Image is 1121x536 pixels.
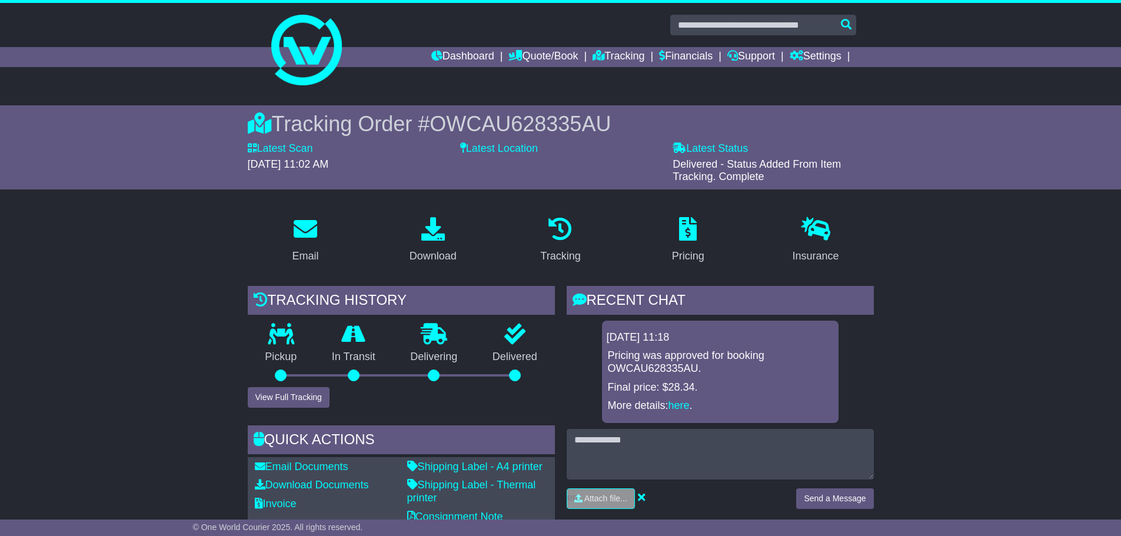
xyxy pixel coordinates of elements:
div: Email [292,248,318,264]
a: Insurance [785,213,847,268]
span: OWCAU628335AU [430,112,611,136]
div: Tracking [540,248,580,264]
span: [DATE] 11:02 AM [248,158,329,170]
p: Pricing was approved for booking OWCAU628335AU. [608,349,833,375]
p: Final price: $28.34. [608,381,833,394]
div: Tracking Order # [248,111,874,137]
button: Send a Message [796,488,873,509]
p: In Transit [314,351,393,364]
a: Consignment Note [407,511,503,522]
div: Tracking history [248,286,555,318]
p: Delivering [393,351,475,364]
a: Tracking [593,47,644,67]
a: Pricing [664,213,712,268]
a: Download Documents [255,479,369,491]
div: Quick Actions [248,425,555,457]
button: View Full Tracking [248,387,330,408]
p: More details: . [608,399,833,412]
div: [DATE] 11:18 [607,331,834,344]
a: Shipping Label - Thermal printer [407,479,536,504]
a: Email Documents [255,461,348,472]
label: Latest Status [673,142,748,155]
a: here [668,399,690,411]
a: Email [284,213,326,268]
div: Download [410,248,457,264]
label: Latest Location [460,142,538,155]
p: Pickup [248,351,315,364]
div: Pricing [672,248,704,264]
span: © One World Courier 2025. All rights reserved. [193,522,363,532]
a: Support [727,47,775,67]
p: Delivered [475,351,555,364]
a: Shipping Label - A4 printer [407,461,543,472]
a: Download [402,213,464,268]
label: Latest Scan [248,142,313,155]
a: Settings [790,47,841,67]
div: RECENT CHAT [567,286,874,318]
a: Financials [659,47,713,67]
a: Tracking [533,213,588,268]
span: Delivered - Status Added From Item Tracking. Complete [673,158,841,183]
div: Insurance [793,248,839,264]
a: Invoice [255,498,297,510]
a: Quote/Book [508,47,578,67]
a: Dashboard [431,47,494,67]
